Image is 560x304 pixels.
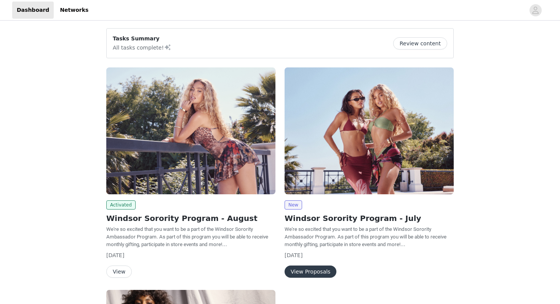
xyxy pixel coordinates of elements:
[113,43,171,52] p: All tasks complete!
[106,252,124,258] span: [DATE]
[106,213,275,224] h2: Windsor Sorority Program - August
[285,266,336,278] button: View Proposals
[285,200,302,210] span: New
[393,37,447,50] button: Review content
[106,200,136,210] span: Activated
[285,226,446,247] span: We're so excited that you want to be a part of the Windsor Sorority Ambassador Program. As part o...
[106,67,275,194] img: Windsor
[532,4,539,16] div: avatar
[285,252,302,258] span: [DATE]
[106,269,132,275] a: View
[113,35,171,43] p: Tasks Summary
[285,67,454,194] img: Windsor
[55,2,93,19] a: Networks
[12,2,54,19] a: Dashboard
[285,269,336,275] a: View Proposals
[106,226,268,247] span: We're so excited that you want to be a part of the Windsor Sorority Ambassador Program. As part o...
[106,266,132,278] button: View
[285,213,454,224] h2: Windsor Sorority Program - July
